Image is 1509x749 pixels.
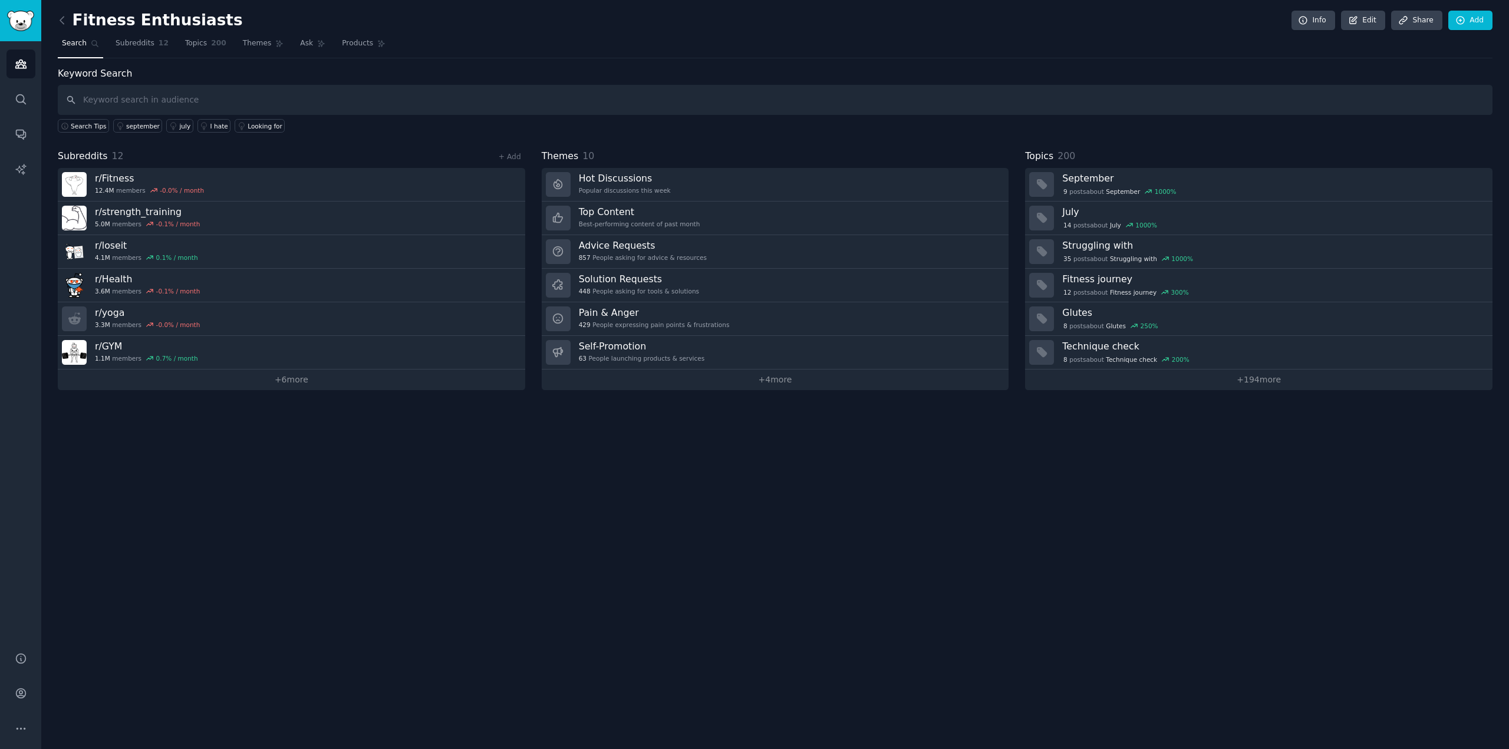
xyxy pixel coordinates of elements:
[1057,150,1075,161] span: 200
[248,122,282,130] div: Looking for
[156,321,200,329] div: -0.0 % / month
[1063,355,1067,364] span: 8
[156,287,200,295] div: -0.1 % / month
[160,186,204,194] div: -0.0 % / month
[579,273,699,285] h3: Solution Requests
[95,186,114,194] span: 12.4M
[112,150,124,161] span: 12
[1062,186,1177,197] div: post s about
[58,369,525,390] a: +6more
[542,149,579,164] span: Themes
[156,253,198,262] div: 0.1 % / month
[62,239,87,264] img: loseit
[542,302,1009,336] a: Pain & Anger429People expressing pain points & frustrations
[111,34,173,58] a: Subreddits12
[210,122,228,130] div: I hate
[1062,172,1484,184] h3: September
[1062,253,1194,264] div: post s about
[1025,202,1492,235] a: July14postsaboutJuly1000%
[1062,273,1484,285] h3: Fitness journey
[58,119,109,133] button: Search Tips
[1110,221,1121,229] span: July
[296,34,330,58] a: Ask
[579,354,587,362] span: 63
[58,85,1492,115] input: Keyword search in audience
[95,206,200,218] h3: r/ strength_training
[126,122,160,130] div: september
[95,186,204,194] div: members
[542,336,1009,369] a: Self-Promotion63People launching products & services
[1062,354,1190,365] div: post s about
[579,172,671,184] h3: Hot Discussions
[58,269,525,302] a: r/Health3.6Mmembers-0.1% / month
[579,287,699,295] div: People asking for tools & solutions
[1110,255,1157,263] span: Struggling with
[95,287,200,295] div: members
[95,321,110,329] span: 3.3M
[1062,239,1484,252] h3: Struggling with
[300,38,313,49] span: Ask
[95,321,200,329] div: members
[197,119,231,133] a: I hate
[1025,168,1492,202] a: September9postsaboutSeptember1000%
[1025,369,1492,390] a: +194more
[113,119,162,133] a: september
[1063,187,1067,196] span: 9
[95,354,110,362] span: 1.1M
[1025,235,1492,269] a: Struggling with35postsaboutStruggling with1000%
[185,38,207,49] span: Topics
[159,38,169,49] span: 12
[58,202,525,235] a: r/strength_training5.0Mmembers-0.1% / month
[1341,11,1385,31] a: Edit
[579,287,591,295] span: 448
[95,220,200,228] div: members
[156,354,198,362] div: 0.7 % / month
[58,336,525,369] a: r/GYM1.1Mmembers0.7% / month
[1448,11,1492,31] a: Add
[95,253,198,262] div: members
[1391,11,1442,31] a: Share
[579,206,700,218] h3: Top Content
[1025,269,1492,302] a: Fitness journey12postsaboutFitness journey300%
[1063,288,1071,296] span: 12
[1062,287,1190,298] div: post s about
[58,168,525,202] a: r/Fitness12.4Mmembers-0.0% / month
[1291,11,1335,31] a: Info
[1171,255,1193,263] div: 1000 %
[58,68,132,79] label: Keyword Search
[1106,187,1140,196] span: September
[235,119,285,133] a: Looking for
[181,34,230,58] a: Topics200
[338,34,390,58] a: Products
[579,253,707,262] div: People asking for advice & resources
[95,273,200,285] h3: r/ Health
[58,34,103,58] a: Search
[7,11,34,31] img: GummySearch logo
[579,340,705,352] h3: Self-Promotion
[542,202,1009,235] a: Top ContentBest-performing content of past month
[579,186,671,194] div: Popular discussions this week
[239,34,288,58] a: Themes
[62,206,87,230] img: strength_training
[1062,306,1484,319] h3: Glutes
[166,119,193,133] a: july
[179,122,190,130] div: july
[58,235,525,269] a: r/loseit4.1Mmembers0.1% / month
[1106,355,1157,364] span: Technique check
[1110,288,1157,296] span: Fitness journey
[95,354,198,362] div: members
[1063,221,1071,229] span: 14
[62,340,87,365] img: GYM
[95,287,110,295] span: 3.6M
[58,302,525,336] a: r/yoga3.3Mmembers-0.0% / month
[579,220,700,228] div: Best-performing content of past month
[1063,255,1071,263] span: 35
[542,369,1009,390] a: +4more
[1025,149,1053,164] span: Topics
[342,38,373,49] span: Products
[1063,322,1067,330] span: 8
[62,38,87,49] span: Search
[579,321,591,329] span: 429
[58,11,243,30] h2: Fitness Enthusiasts
[243,38,272,49] span: Themes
